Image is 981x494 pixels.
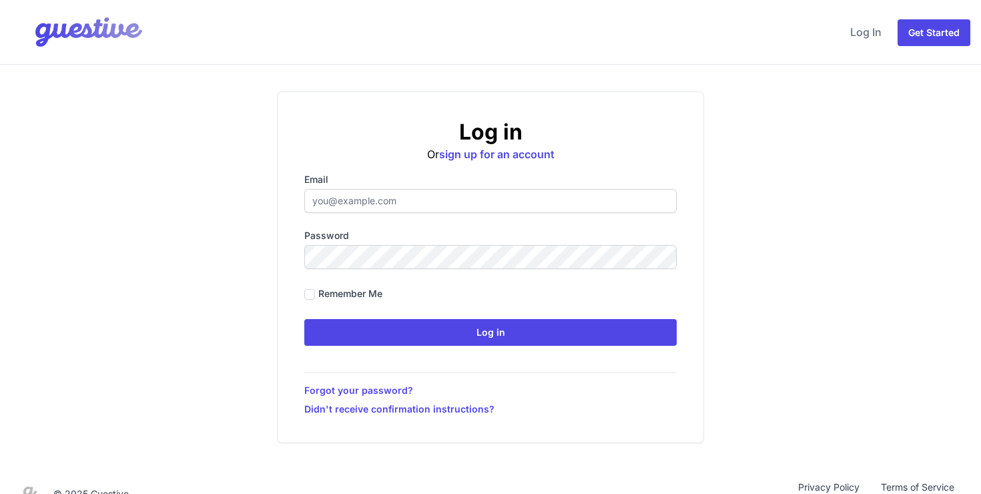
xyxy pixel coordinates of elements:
h2: Log in [304,119,677,146]
a: Log In [845,16,887,48]
input: Log in [304,319,677,346]
input: you@example.com [304,189,677,213]
img: Your Company [11,5,145,59]
a: sign up for an account [439,148,555,161]
div: Or [304,119,677,162]
a: Get Started [898,19,970,46]
a: Forgot your password? [304,384,677,397]
label: Password [304,229,677,242]
label: Email [304,173,677,186]
a: Didn't receive confirmation instructions? [304,403,677,416]
label: Remember me [318,287,382,300]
